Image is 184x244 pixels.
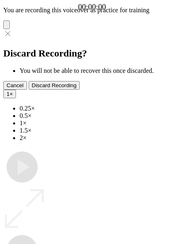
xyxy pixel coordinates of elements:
a: 00:00:00 [78,2,106,11]
button: Discard Recording [29,81,80,90]
span: 1 [7,91,9,97]
li: 0.5× [20,112,181,120]
li: You will not be able to recover this once discarded. [20,67,181,75]
button: 1× [3,90,16,98]
p: You are recording this voiceover as practice for training [3,7,181,14]
li: 1× [20,120,181,127]
li: 0.25× [20,105,181,112]
h2: Discard Recording? [3,48,181,59]
button: Cancel [3,81,27,90]
li: 1.5× [20,127,181,134]
li: 2× [20,134,181,142]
